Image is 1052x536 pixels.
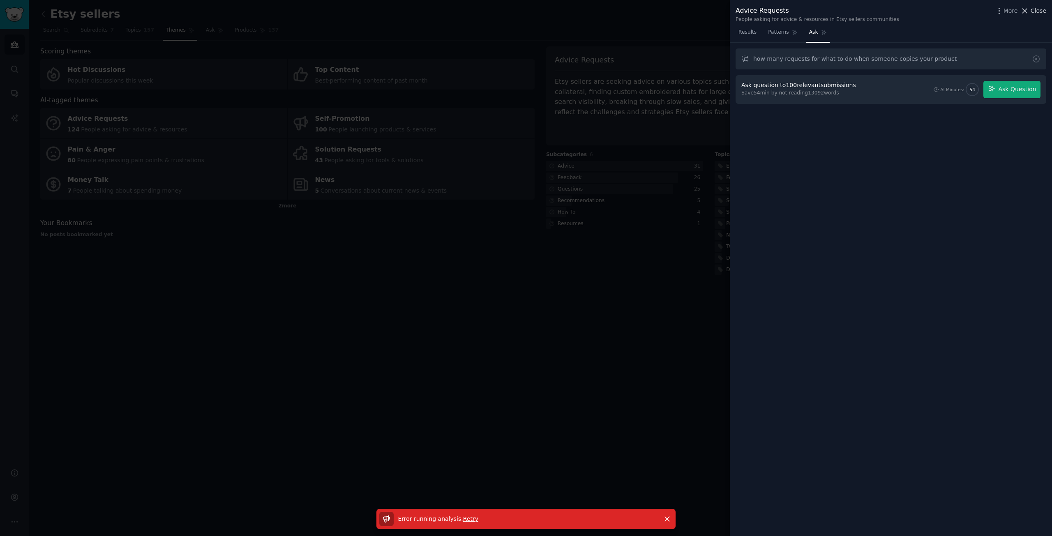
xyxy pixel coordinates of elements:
button: Close [1020,7,1046,15]
input: Ask a question about Advice Requests in this audience... [736,48,1046,69]
span: 54 [970,87,975,92]
div: AI Minutes: [940,87,964,92]
span: Ask Question [998,85,1036,94]
button: Ask Question [983,81,1040,98]
span: Ask [809,29,818,36]
button: More [995,7,1018,15]
a: Results [736,26,759,43]
span: Results [738,29,757,36]
a: Ask [806,26,830,43]
div: Ask question to 100 relevant submissions [741,81,856,90]
div: People asking for advice & resources in Etsy sellers communities [736,16,899,23]
div: Advice Requests [736,6,899,16]
span: More [1004,7,1018,15]
div: Save 54 min by not reading 13092 words [741,90,859,97]
span: Close [1031,7,1046,15]
a: Patterns [765,26,800,43]
span: Patterns [768,29,789,36]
